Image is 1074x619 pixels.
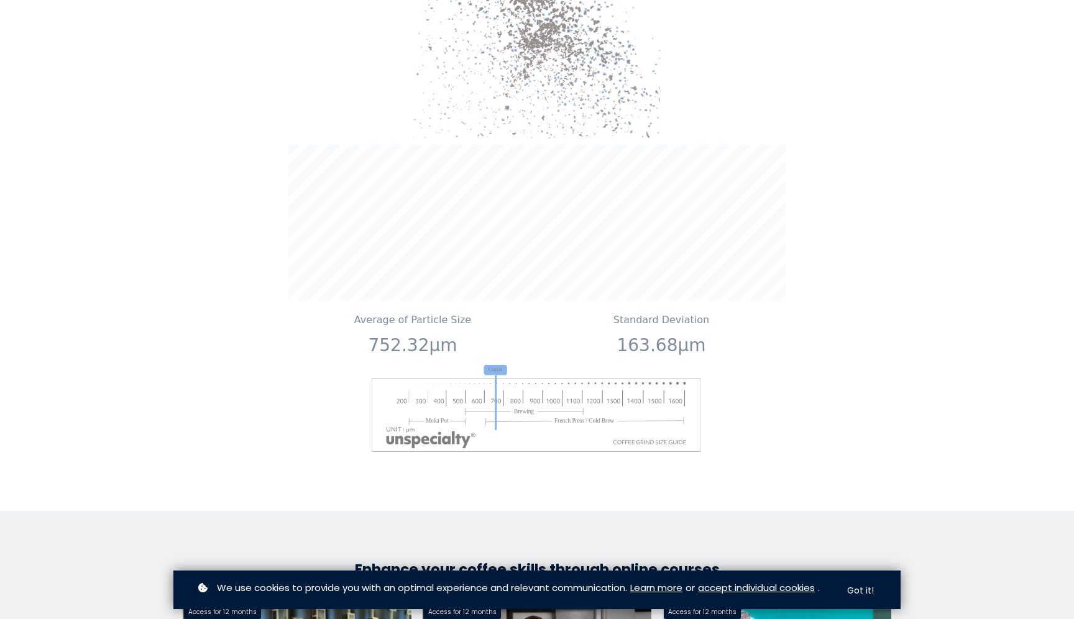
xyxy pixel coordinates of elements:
[217,580,627,595] span: We use cookies to provide you with an optimal experience and relevant communication.
[293,313,533,328] p: Average of Particle Size
[698,580,815,595] a: accept individual cookies
[836,579,885,603] button: Got it!
[183,561,891,579] h3: Enhance your coffee skills through online courses
[195,580,829,595] p: or .
[542,313,781,328] p: Standard Deviation
[630,580,682,595] a: Learn more
[293,332,533,359] p: 752.32μm
[542,332,781,359] p: 163.68μm
[490,367,503,372] tspan: Current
